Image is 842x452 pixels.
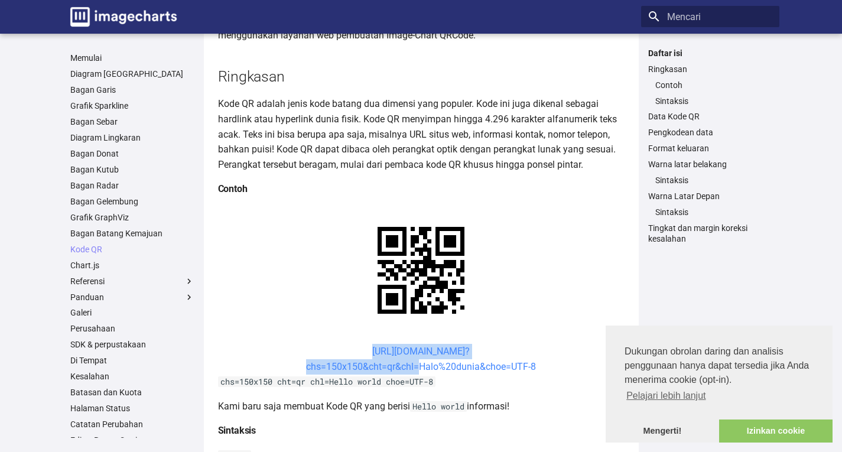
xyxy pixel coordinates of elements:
font: Contoh [655,80,682,90]
font: Bagan Garis [70,85,116,95]
font: Chart.js [70,261,99,270]
font: Dukungan obrolan daring dan analisis penggunaan hanya dapat tersedia jika Anda menerima cookie (o... [625,346,809,385]
a: Format keluaran [648,143,772,154]
font: Kami baru saja membuat Kode QR yang berisi [218,401,410,412]
a: [URL][DOMAIN_NAME]?chs=150x150&cht=qr&chl=Halo%20dunia&choe=UTF-8 [306,346,536,372]
font: Diagram Lingkaran [70,133,141,142]
a: Sintaksis [655,96,772,106]
a: Bagan Batang Kemajuan [70,228,194,239]
font: Sintaksis [655,96,688,106]
a: Tingkat dan margin koreksi kesalahan [648,223,772,244]
nav: Warna latar belakang [648,175,772,186]
font: Bagan Gelembung [70,197,138,206]
input: Mencari [641,6,779,27]
font: Sintaksis [655,207,688,217]
a: Dokumentasi Bagan Gambar [66,2,181,31]
a: Editor Bagan Statis [70,435,194,446]
font: Di Tempat [70,356,107,365]
font: Grafik GraphViz [70,213,129,222]
font: Ringkasan [218,68,285,85]
font: Izinkan cookie [747,426,805,435]
font: SDK & perpustakaan [70,340,146,349]
font: Bagan Sebar [70,117,118,126]
a: abaikan pesan cookie [606,420,719,443]
font: Pengkodean data [648,128,713,137]
font: Sintaksis [218,425,256,436]
a: Contoh [655,80,772,90]
font: Ringkasan [648,64,687,74]
nav: Daftar isi [641,48,779,245]
a: Grafik Sparkline [70,100,194,111]
font: Bagan Batang Kemajuan [70,229,162,238]
font: Daftar isi [648,48,682,58]
a: Ringkasan [648,64,772,74]
a: Halaman Status [70,403,194,414]
a: Bagan Garis [70,84,194,95]
font: Panduan [70,292,104,302]
code: chs=150x150 cht=qr chl=Hello world choe=UTF-8 [218,376,435,387]
a: Data Kode QR [648,111,772,122]
font: Kesalahan [70,372,109,381]
font: Kode QR [70,245,102,254]
a: Diagram [GEOGRAPHIC_DATA] [70,69,194,79]
font: chs=150x150&cht=qr&chl=Halo%20dunia&choe=UTF-8 [306,361,536,372]
img: logo [70,7,177,27]
a: Warna Latar Depan [648,191,772,201]
a: Diagram Lingkaran [70,132,194,143]
font: Bagan Donat [70,149,119,158]
a: Bagan Donat [70,148,194,159]
a: SDK & perpustakaan [70,339,194,350]
font: Sintaksis [655,175,688,185]
a: pelajari lebih lanjut tentang cookie [625,387,708,405]
font: Pelajari lebih lanjut [626,391,706,401]
a: Di Tempat [70,355,194,366]
font: Batasan dan Kuota [70,388,142,397]
font: Perusahaan [70,324,115,333]
div: persetujuan cookie [606,326,833,443]
font: Catatan Perubahan [70,420,143,429]
code: Hello world [410,401,467,412]
font: Grafik Sparkline [70,101,128,110]
a: Pengkodean data [648,127,772,138]
font: Diagram [GEOGRAPHIC_DATA] [70,69,183,79]
nav: Warna Latar Depan [648,207,772,217]
font: Bagan Kutub [70,165,119,174]
font: Memulai [70,53,102,63]
font: Halaman Status [70,404,130,413]
nav: Ringkasan [648,80,772,106]
font: Bagian ini menguraikan cara membuat Kode QR secara cepat dengan permintaan URL GET menggunakan la... [218,14,598,41]
a: Bagan Gelembung [70,196,194,207]
a: Perusahaan [70,323,194,334]
a: Sintaksis [655,207,772,217]
font: [URL][DOMAIN_NAME]? [372,346,470,357]
a: Kesalahan [70,371,194,382]
font: Tingkat dan margin koreksi kesalahan [648,223,747,243]
font: Data Kode QR [648,112,700,121]
a: Memulai [70,53,194,63]
font: Kode QR adalah jenis kode batang dua dimensi yang populer. Kode ini juga dikenal sebagai hardlink... [218,98,617,170]
a: Galeri [70,307,194,318]
font: Warna Latar Depan [648,191,720,201]
a: Batasan dan Kuota [70,387,194,398]
a: Bagan Kutub [70,164,194,175]
font: Editor Bagan Statis [70,435,141,445]
a: izinkan cookie [719,420,833,443]
a: Kode QR [70,244,194,255]
font: Format keluaran [648,144,709,153]
a: Bagan Radar [70,180,194,191]
a: Warna latar belakang [648,159,772,170]
font: Mengerti! [643,426,682,435]
font: Bagan Radar [70,181,119,190]
font: informasi! [467,401,509,412]
font: Galeri [70,308,92,317]
font: Contoh [218,183,248,194]
a: Sintaksis [655,175,772,186]
img: bagan [357,206,485,334]
a: Catatan Perubahan [70,419,194,430]
font: Referensi [70,277,105,286]
font: Warna latar belakang [648,160,727,169]
a: Chart.js [70,260,194,271]
a: Bagan Sebar [70,116,194,127]
a: Grafik GraphViz [70,212,194,223]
